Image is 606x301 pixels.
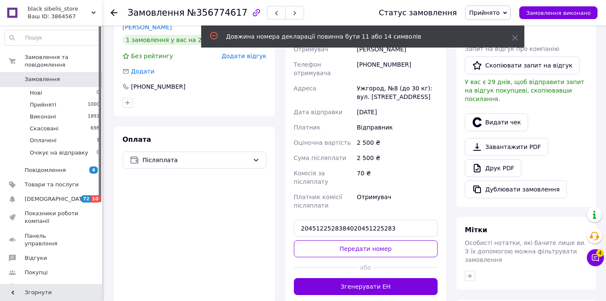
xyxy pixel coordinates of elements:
[469,9,500,16] span: Прийнято
[25,283,71,291] span: Каталог ProSale
[25,53,102,69] span: Замовлення та повідомлення
[294,139,351,146] span: Оціночна вартість
[131,53,173,59] span: Без рейтингу
[465,180,567,198] button: Дублювати замовлення
[294,278,438,295] button: Згенерувати ЕН
[91,125,100,132] span: 698
[465,138,548,156] a: Завантажити PDF
[97,137,100,144] span: 1
[355,57,439,81] div: [PHONE_NUMBER]
[294,109,343,115] span: Дата відправки
[355,189,439,213] div: Отримувач
[526,10,591,16] span: Замовлення виконано
[355,120,439,135] div: Відправник
[122,24,172,31] a: [PERSON_NAME]
[122,35,225,45] div: 1 замовлення у вас на 2 500 ₴
[25,166,66,174] span: Повідомлення
[88,101,100,109] span: 1000
[222,53,266,59] span: Додати відгук
[465,113,528,131] button: Видати чек
[226,32,491,41] div: Довжина номера декларації повинна бути 11 або 14 символів
[187,8,248,18] span: №356774617
[465,56,580,74] button: Скопіювати запит на відгук
[131,68,154,75] span: Додати
[519,6,597,19] button: Замовлення виконано
[587,249,604,266] button: Чат з покупцем4
[89,166,98,174] span: 4
[25,76,60,83] span: Замовлення
[97,149,100,157] span: 0
[465,79,584,102] span: У вас є 29 днів, щоб відправити запит на відгук покупцеві, скопіювавши посилання.
[25,195,88,203] span: [DEMOGRAPHIC_DATA]
[30,149,88,157] span: Очікує на відправку
[25,269,48,276] span: Покупці
[30,125,59,132] span: Скасовані
[294,61,331,76] span: Телефон отримувача
[28,13,102,20] div: Ваш ID: 3864567
[25,254,47,262] span: Відгуки
[30,89,42,97] span: Нові
[88,113,100,121] span: 1891
[25,210,79,225] span: Показники роботи компанії
[355,104,439,120] div: [DATE]
[128,8,185,18] span: Замовлення
[30,101,56,109] span: Прийняті
[355,81,439,104] div: Ужгород, №8 (до 30 кг): вул. [STREET_ADDRESS]
[130,82,186,91] div: [PHONE_NUMBER]
[28,5,91,13] span: black sibelis_store
[379,8,457,17] div: Статус замовлення
[596,249,604,257] span: 4
[142,155,249,165] span: Післяплата
[465,226,487,234] span: Мітки
[25,232,79,248] span: Панель управління
[81,195,91,203] span: 72
[25,181,79,188] span: Товари та послуги
[355,166,439,189] div: 70 ₴
[465,239,586,263] span: Особисті нотатки, які бачите лише ви. З їх допомогою можна фільтрувати замовлення
[294,85,316,92] span: Адреса
[5,30,100,45] input: Пошук
[294,170,328,185] span: Комісія за післяплату
[294,194,342,209] span: Платник комісії післяплати
[30,137,57,144] span: Оплачені
[294,155,347,161] span: Сума післяплати
[294,220,438,237] input: Номер експрес-накладної
[294,124,321,131] span: Платник
[91,195,100,203] span: 10
[465,159,521,177] a: Друк PDF
[30,113,56,121] span: Виконані
[465,45,559,52] span: Запит на відгук про компанію
[97,89,100,97] span: 0
[294,240,438,257] button: Передати номер
[122,135,151,143] span: Оплата
[111,8,117,17] div: Повернутися назад
[294,46,328,53] span: Отримувач
[355,150,439,166] div: 2 500 ₴
[355,135,439,150] div: 2 500 ₴
[358,263,373,272] span: або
